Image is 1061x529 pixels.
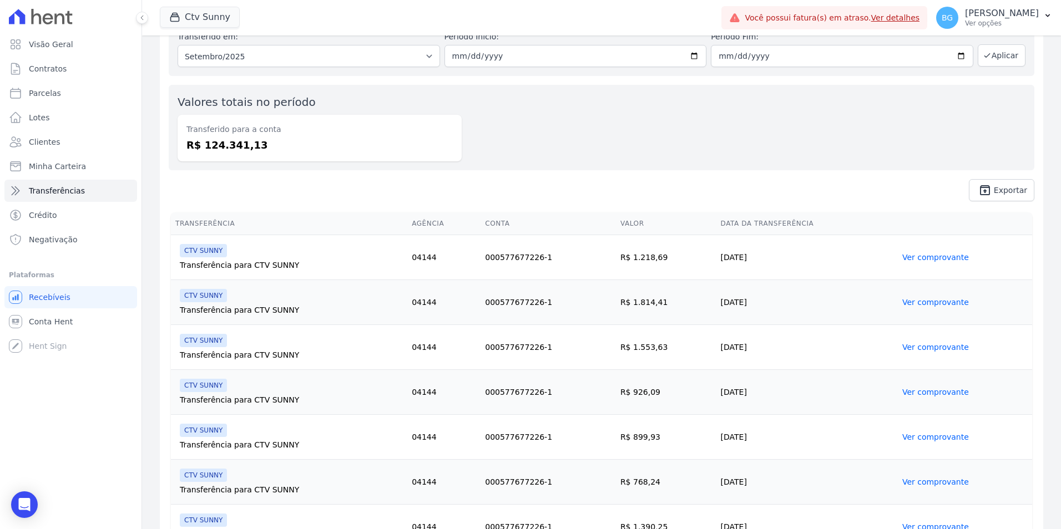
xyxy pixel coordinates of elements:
a: Crédito [4,204,137,226]
th: Valor [616,212,716,235]
span: CTV SUNNY [180,469,227,482]
td: R$ 926,09 [616,370,716,415]
span: Crédito [29,210,57,221]
span: Exportar [994,187,1027,194]
a: Ver comprovante [902,343,969,352]
td: R$ 768,24 [616,460,716,505]
a: Transferências [4,180,137,202]
a: Ver comprovante [902,433,969,441]
div: Transferência para CTV SUNNY [180,260,403,271]
span: Lotes [29,112,50,123]
th: Agência [407,212,481,235]
div: Open Intercom Messenger [11,491,38,518]
a: Visão Geral [4,33,137,55]
a: Lotes [4,106,137,129]
button: Ctv Sunny [160,7,240,28]
a: Clientes [4,131,137,153]
td: [DATE] [716,235,898,280]
td: 04144 [407,370,481,415]
a: Ver comprovante [902,253,969,262]
span: CTV SUNNY [180,379,227,392]
a: Ver comprovante [902,298,969,307]
td: 000577677226-1 [481,415,616,460]
a: Parcelas [4,82,137,104]
th: Transferência [171,212,407,235]
td: 04144 [407,460,481,505]
td: 04144 [407,325,481,370]
span: Parcelas [29,88,61,99]
td: 000577677226-1 [481,370,616,415]
a: Conta Hent [4,311,137,333]
span: CTV SUNNY [180,289,227,302]
th: Conta [481,212,616,235]
label: Transferido em: [178,32,238,41]
a: Negativação [4,228,137,251]
p: Ver opções [965,19,1039,28]
span: Transferências [29,185,85,196]
span: Clientes [29,136,60,147]
span: CTV SUNNY [180,513,227,527]
span: Negativação [29,234,78,245]
td: 000577677226-1 [481,325,616,370]
span: Recebíveis [29,292,70,303]
label: Período Fim: [711,31,973,43]
td: 000577677226-1 [481,280,616,325]
div: Transferência para CTV SUNNY [180,349,403,360]
a: Minha Carteira [4,155,137,177]
span: CTV SUNNY [180,334,227,347]
span: Conta Hent [29,316,73,327]
a: Ver comprovante [902,477,969,486]
a: Contratos [4,58,137,80]
div: Transferência para CTV SUNNY [180,394,403,405]
td: R$ 899,93 [616,415,716,460]
dd: R$ 124.341,13 [186,138,453,152]
td: R$ 1.553,63 [616,325,716,370]
div: Transferência para CTV SUNNY [180,439,403,450]
a: Recebíveis [4,286,137,308]
label: Período Inicío: [444,31,707,43]
td: R$ 1.814,41 [616,280,716,325]
a: unarchive Exportar [969,179,1034,201]
div: Transferência para CTV SUNNY [180,484,403,495]
span: CTV SUNNY [180,424,227,437]
span: Minha Carteira [29,161,86,172]
td: 04144 [407,415,481,460]
td: R$ 1.218,69 [616,235,716,280]
span: Você possui fatura(s) em atraso. [745,12,919,24]
span: CTV SUNNY [180,244,227,257]
td: 04144 [407,235,481,280]
dt: Transferido para a conta [186,124,453,135]
td: 000577677226-1 [481,460,616,505]
a: Ver comprovante [902,388,969,396]
td: 000577677226-1 [481,235,616,280]
i: unarchive [978,184,992,197]
span: Visão Geral [29,39,73,50]
p: [PERSON_NAME] [965,8,1039,19]
td: [DATE] [716,370,898,415]
td: [DATE] [716,325,898,370]
th: Data da Transferência [716,212,898,235]
td: 04144 [407,280,481,325]
span: BG [942,14,953,22]
td: [DATE] [716,415,898,460]
div: Transferência para CTV SUNNY [180,304,403,316]
a: Ver detalhes [871,13,920,22]
div: Plataformas [9,268,133,282]
td: [DATE] [716,460,898,505]
td: [DATE] [716,280,898,325]
button: Aplicar [978,44,1025,67]
label: Valores totais no período [178,95,316,109]
button: BG [PERSON_NAME] Ver opções [927,2,1061,33]
span: Contratos [29,63,67,74]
